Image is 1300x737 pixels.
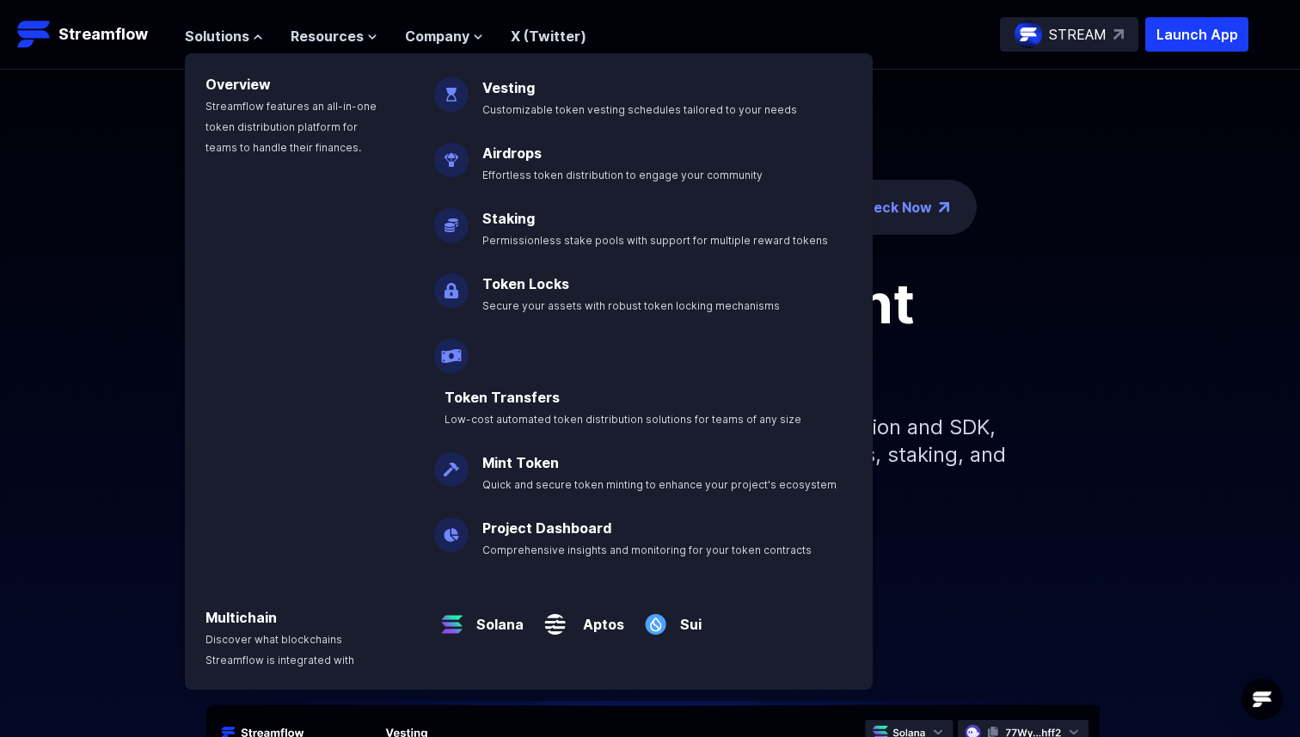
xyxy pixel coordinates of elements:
[434,129,469,177] img: Airdrops
[445,413,801,426] span: Low-cost automated token distribution solutions for teams of any size
[405,26,483,46] button: Company
[573,600,624,635] a: Aptos
[537,593,573,642] img: Aptos
[434,593,469,642] img: Solana
[673,600,702,635] a: Sui
[855,197,932,218] a: Check Now
[482,544,812,556] span: Comprehensive insights and monitoring for your token contracts
[17,17,168,52] a: Streamflow
[1049,24,1107,45] p: STREAM
[482,519,611,537] a: Project Dashboard
[482,275,569,292] a: Token Locks
[445,389,560,406] a: Token Transfers
[434,64,469,112] img: Vesting
[405,26,469,46] span: Company
[482,103,797,116] span: Customizable token vesting schedules tailored to your needs
[1242,679,1283,720] div: Open Intercom Messenger
[482,299,780,312] span: Secure your assets with robust token locking mechanisms
[482,210,535,227] a: Staking
[482,234,828,247] span: Permissionless stake pools with support for multiple reward tokens
[482,144,542,162] a: Airdrops
[205,609,277,626] a: Multichain
[469,600,524,635] a: Solana
[291,26,364,46] span: Resources
[939,202,949,212] img: top-right-arrow.png
[482,454,559,471] a: Mint Token
[185,26,263,46] button: Solutions
[434,325,469,373] img: Payroll
[434,504,469,552] img: Project Dashboard
[185,26,249,46] span: Solutions
[17,17,52,52] img: Streamflow Logo
[291,26,377,46] button: Resources
[638,593,673,642] img: Sui
[205,100,377,154] span: Streamflow features an all-in-one token distribution platform for teams to handle their finances.
[1113,29,1124,40] img: top-right-arrow.svg
[1145,17,1248,52] button: Launch App
[434,194,469,243] img: Staking
[482,478,837,491] span: Quick and secure token minting to enhance your project's ecosystem
[1015,21,1042,48] img: streamflow-logo-circle.png
[205,633,354,666] span: Discover what blockchains Streamflow is integrated with
[58,22,148,46] p: Streamflow
[1000,17,1138,52] a: STREAM
[205,76,271,93] a: Overview
[511,28,586,45] a: X (Twitter)
[434,260,469,308] img: Token Locks
[434,439,469,487] img: Mint Token
[482,169,763,181] span: Effortless token distribution to engage your community
[482,79,535,96] a: Vesting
